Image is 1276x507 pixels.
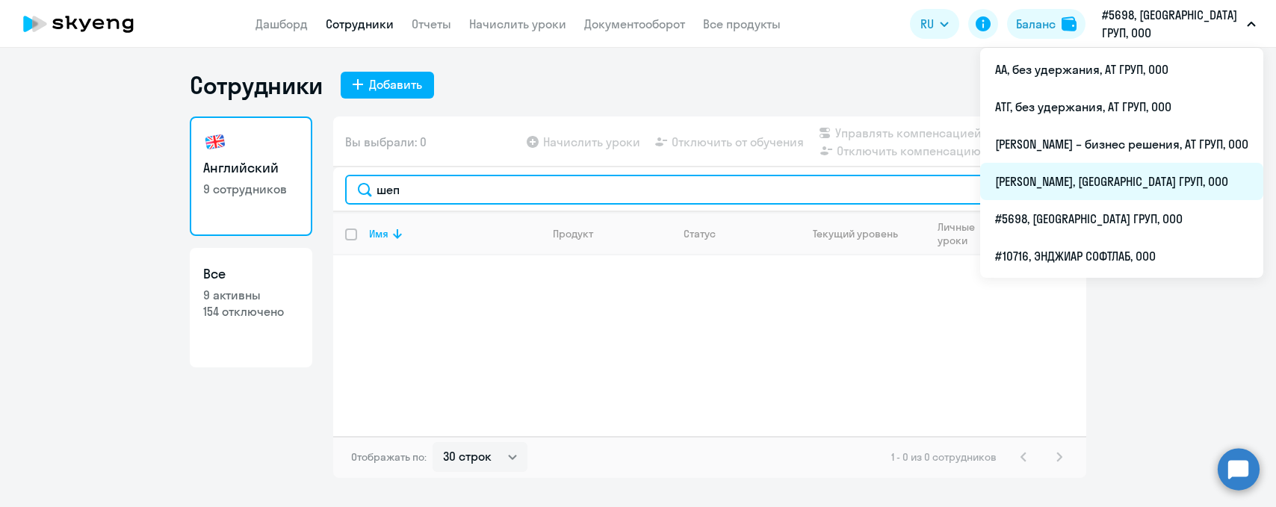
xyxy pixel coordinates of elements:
div: Продукт [553,227,671,240]
h3: Английский [203,158,299,178]
span: 1 - 0 из 0 сотрудников [891,450,997,464]
div: Личные уроки [938,220,979,247]
div: Продукт [553,227,593,240]
div: Текущий уровень [813,227,898,240]
div: Текущий уровень [799,227,925,240]
img: english [203,130,227,154]
h1: Сотрудники [190,70,323,100]
button: Добавить [341,72,434,99]
a: Английский9 сотрудников [190,116,312,236]
a: Сотрудники [326,16,394,31]
span: RU [920,15,934,33]
span: Отображать по: [351,450,427,464]
a: Все9 активны154 отключено [190,248,312,367]
p: 9 сотрудников [203,181,299,197]
a: Документооборот [584,16,685,31]
div: Добавить [369,75,422,93]
a: Все продукты [703,16,781,31]
button: #5698, [GEOGRAPHIC_DATA] ГРУП, ООО [1094,6,1263,42]
h3: Все [203,264,299,284]
div: Личные уроки [938,220,989,247]
p: 154 отключено [203,303,299,320]
button: Балансbalance [1007,9,1085,39]
ul: RU [980,48,1263,278]
div: Имя [369,227,540,240]
a: Отчеты [412,16,451,31]
div: Баланс [1016,15,1056,33]
button: RU [910,9,959,39]
img: balance [1062,16,1077,31]
div: Статус [684,227,786,240]
span: Вы выбрали: 0 [345,133,427,151]
p: #5698, [GEOGRAPHIC_DATA] ГРУП, ООО [1102,6,1241,42]
div: Имя [369,227,388,240]
p: 9 активны [203,287,299,303]
div: Статус [684,227,716,240]
a: Начислить уроки [469,16,566,31]
a: Дашборд [255,16,308,31]
input: Поиск по имени, email, продукту или статусу [345,175,1074,205]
